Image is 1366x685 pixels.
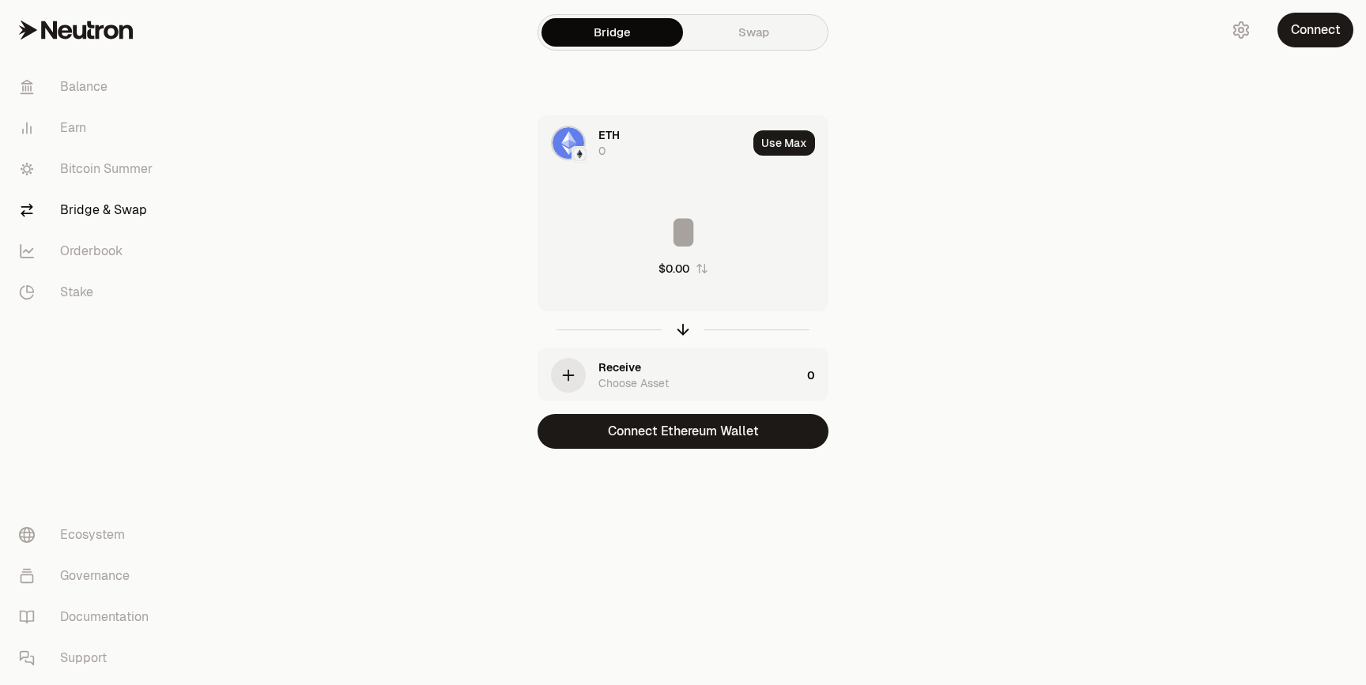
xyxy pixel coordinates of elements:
a: Bitcoin Summer [6,149,171,190]
a: Ecosystem [6,514,171,555]
a: Earn [6,107,171,149]
a: Swap [683,18,825,47]
a: Orderbook [6,231,171,272]
a: Bridge & Swap [6,190,171,231]
button: Connect [1277,13,1353,47]
div: Choose Asset [598,375,669,391]
a: Support [6,638,171,679]
img: ETH Logo [553,127,584,159]
button: $0.00 [658,261,708,277]
a: Balance [6,66,171,107]
div: 0 [598,143,606,159]
span: ETH [598,127,620,143]
div: ETH LogoEthereum LogoEthereum LogoETH0 [538,116,747,170]
button: Use Max [753,130,815,156]
a: Documentation [6,597,171,638]
div: 0 [807,348,828,402]
div: Receive [598,359,641,375]
div: ReceiveChoose Asset [538,348,801,402]
a: Governance [6,555,171,597]
a: Bridge [541,18,683,47]
button: Connect Ethereum Wallet [538,414,828,449]
a: Stake [6,272,171,313]
div: $0.00 [658,261,689,277]
button: ReceiveChoose Asset0 [538,348,828,402]
img: Ethereum Logo [573,148,586,160]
